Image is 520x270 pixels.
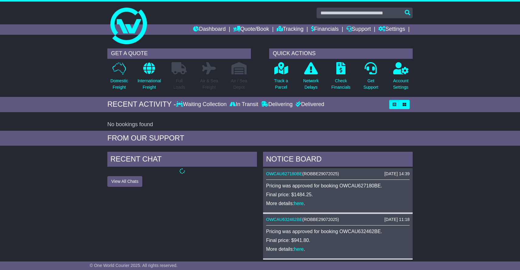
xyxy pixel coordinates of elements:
[266,217,410,222] div: ( )
[363,62,379,94] a: GetSupport
[193,24,226,35] a: Dashboard
[266,237,410,243] p: Final price: $941.80.
[274,62,288,94] a: Track aParcel
[266,217,302,222] a: OWCAU632462BE
[378,24,405,35] a: Settings
[137,78,161,91] p: International Freight
[311,24,339,35] a: Financials
[107,100,176,109] div: RECENT ACTIVITY -
[294,247,304,252] a: here
[107,152,257,168] div: RECENT CHAT
[304,171,338,176] span: ROBBE29072025
[260,101,294,108] div: Delivering
[107,176,142,187] button: View All Chats
[294,101,324,108] div: Delivered
[269,48,413,59] div: QUICK ACTIONS
[107,121,413,128] div: No bookings found
[294,201,304,206] a: here
[266,171,410,176] div: ( )
[274,78,288,91] p: Track a Parcel
[110,78,128,91] p: Domestic Freight
[303,62,319,94] a: NetworkDelays
[384,217,410,222] div: [DATE] 11:18
[266,229,410,234] p: Pricing was approved for booking OWCAU632462BE.
[304,217,338,222] span: ROBBE29072025
[331,62,351,94] a: CheckFinancials
[393,78,409,91] p: Account Settings
[228,101,260,108] div: In Transit
[107,48,251,59] div: GET A QUOTE
[266,183,410,189] p: Pricing was approved for booking OWCAU627180BE.
[233,24,269,35] a: Quote/Book
[176,101,228,108] div: Waiting Collection
[263,152,413,168] div: NOTICE BOARD
[110,62,128,94] a: DomesticFreight
[266,201,410,206] p: More details: .
[363,78,378,91] p: Get Support
[277,24,303,35] a: Tracking
[303,78,319,91] p: Network Delays
[384,171,410,176] div: [DATE] 14:39
[266,192,410,197] p: Final price: $1484.25.
[266,246,410,252] p: More details: .
[107,134,413,143] div: FROM OUR SUPPORT
[331,78,351,91] p: Check Financials
[90,263,178,268] span: © One World Courier 2025. All rights reserved.
[200,78,218,91] p: Air & Sea Freight
[266,171,302,176] a: OWCAU627180BE
[231,78,247,91] p: Air / Sea Depot
[137,62,161,94] a: InternationalFreight
[172,78,187,91] p: Full Loads
[393,62,409,94] a: AccountSettings
[346,24,371,35] a: Support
